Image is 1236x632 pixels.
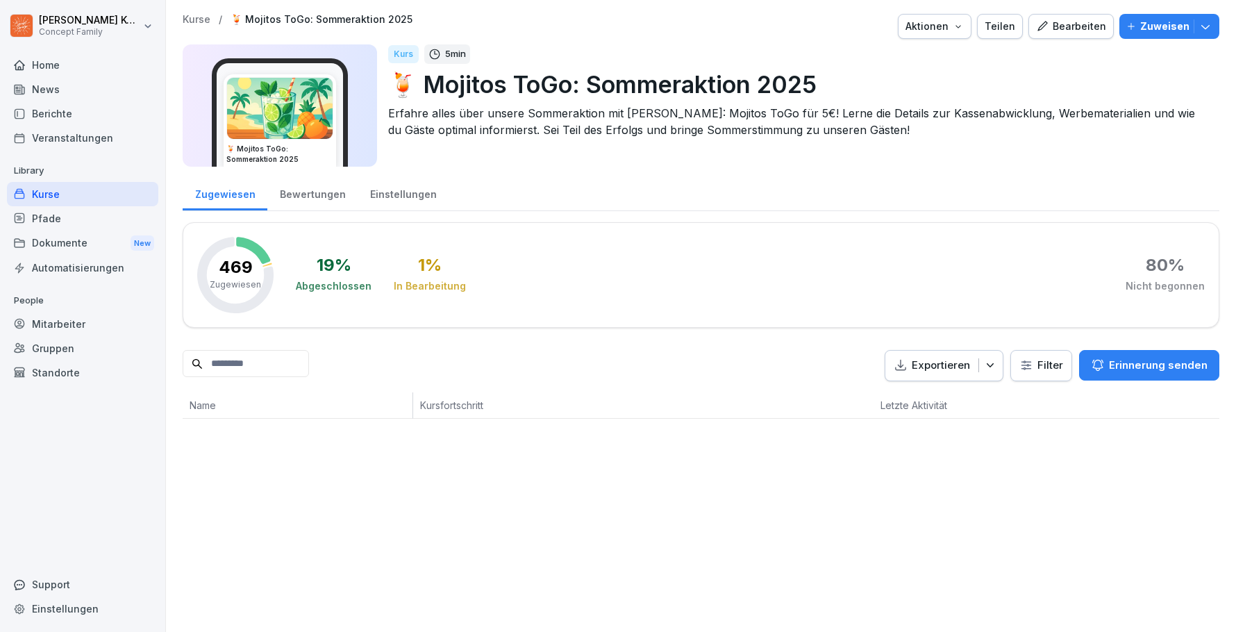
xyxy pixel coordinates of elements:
[7,312,158,336] a: Mitarbeiter
[183,14,210,26] a: Kurse
[7,53,158,77] a: Home
[388,67,1208,102] p: 🍹 Mojitos ToGo: Sommeraktion 2025
[1109,358,1208,373] p: Erinnerung senden
[388,105,1208,138] p: Erfahre alles über unsere Sommeraktion mit [PERSON_NAME]: Mojitos ToGo für 5€! Lerne die Details ...
[418,257,442,274] div: 1 %
[267,175,358,210] a: Bewertungen
[7,336,158,360] a: Gruppen
[7,572,158,597] div: Support
[912,358,970,374] p: Exportieren
[183,175,267,210] a: Zugewiesen
[977,14,1023,39] button: Teilen
[905,19,964,34] div: Aktionen
[7,77,158,101] a: News
[296,279,371,293] div: Abgeschlossen
[7,231,158,256] a: DokumenteNew
[219,14,222,26] p: /
[231,14,412,26] a: 🍹 Mojitos ToGo: Sommeraktion 2025
[210,278,261,291] p: Zugewiesen
[1119,14,1219,39] button: Zuweisen
[985,19,1015,34] div: Teilen
[7,231,158,256] div: Dokumente
[898,14,971,39] button: Aktionen
[445,47,466,61] p: 5 min
[190,398,406,413] p: Name
[1140,19,1189,34] p: Zuweisen
[7,206,158,231] a: Pfade
[7,126,158,150] a: Veranstaltungen
[1019,358,1063,372] div: Filter
[39,15,140,26] p: [PERSON_NAME] Komarov
[7,160,158,182] p: Library
[219,259,253,276] p: 469
[358,175,449,210] a: Einstellungen
[7,101,158,126] a: Berichte
[885,350,1003,381] button: Exportieren
[39,27,140,37] p: Concept Family
[1036,19,1106,34] div: Bearbeiten
[1126,279,1205,293] div: Nicht begonnen
[1011,351,1071,381] button: Filter
[317,257,351,274] div: 19 %
[420,398,694,413] p: Kursfortschritt
[226,144,333,165] h3: 🍹 Mojitos ToGo: Sommeraktion 2025
[7,290,158,312] p: People
[7,256,158,280] a: Automatisierungen
[7,182,158,206] a: Kurse
[394,279,466,293] div: In Bearbeitung
[1146,257,1185,274] div: 80 %
[880,398,1010,413] p: Letzte Aktivität
[1079,350,1219,381] button: Erinnerung senden
[7,360,158,385] a: Standorte
[131,235,154,251] div: New
[7,597,158,621] a: Einstellungen
[388,45,419,63] div: Kurs
[1028,14,1114,39] button: Bearbeiten
[227,78,333,139] img: w073682ehjnz33o40dra5ovt.png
